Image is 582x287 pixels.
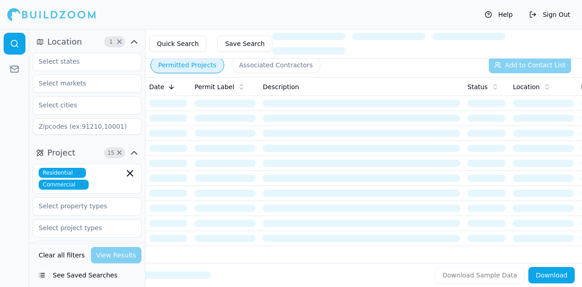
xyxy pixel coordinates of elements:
[33,198,130,214] input: Select property types
[47,35,82,48] span: Location
[116,40,123,44] span: Clear Location filters
[106,148,115,157] span: 15
[33,97,130,113] input: Select cities
[525,7,575,22] button: Sign Out
[149,82,164,91] span: Date
[39,180,89,190] span: Commercial
[231,57,321,73] button: Associated Contractors
[116,151,123,155] span: Clear Project filters
[513,82,540,91] span: Location
[47,146,75,159] span: Project
[33,75,130,91] input: Select markets
[39,168,86,178] span: Residential
[480,7,517,22] button: Help
[151,57,224,73] button: Permitted Projects
[33,35,141,49] button: Location1Clear Location filters
[106,37,115,46] span: 1
[33,118,141,135] input: Zipcodes (ex:91210,10001)
[217,35,272,52] button: Save Search
[467,82,488,91] span: Status
[33,267,141,283] button: See Saved Searches
[33,220,130,236] input: Select project types
[528,267,575,283] button: Download
[33,53,130,70] input: Select states
[195,82,234,91] span: Permit Label
[33,146,141,160] button: Project15Clear Project filters
[149,35,206,52] button: Quick Search
[36,247,87,263] button: Clear all filters
[263,82,299,91] span: Description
